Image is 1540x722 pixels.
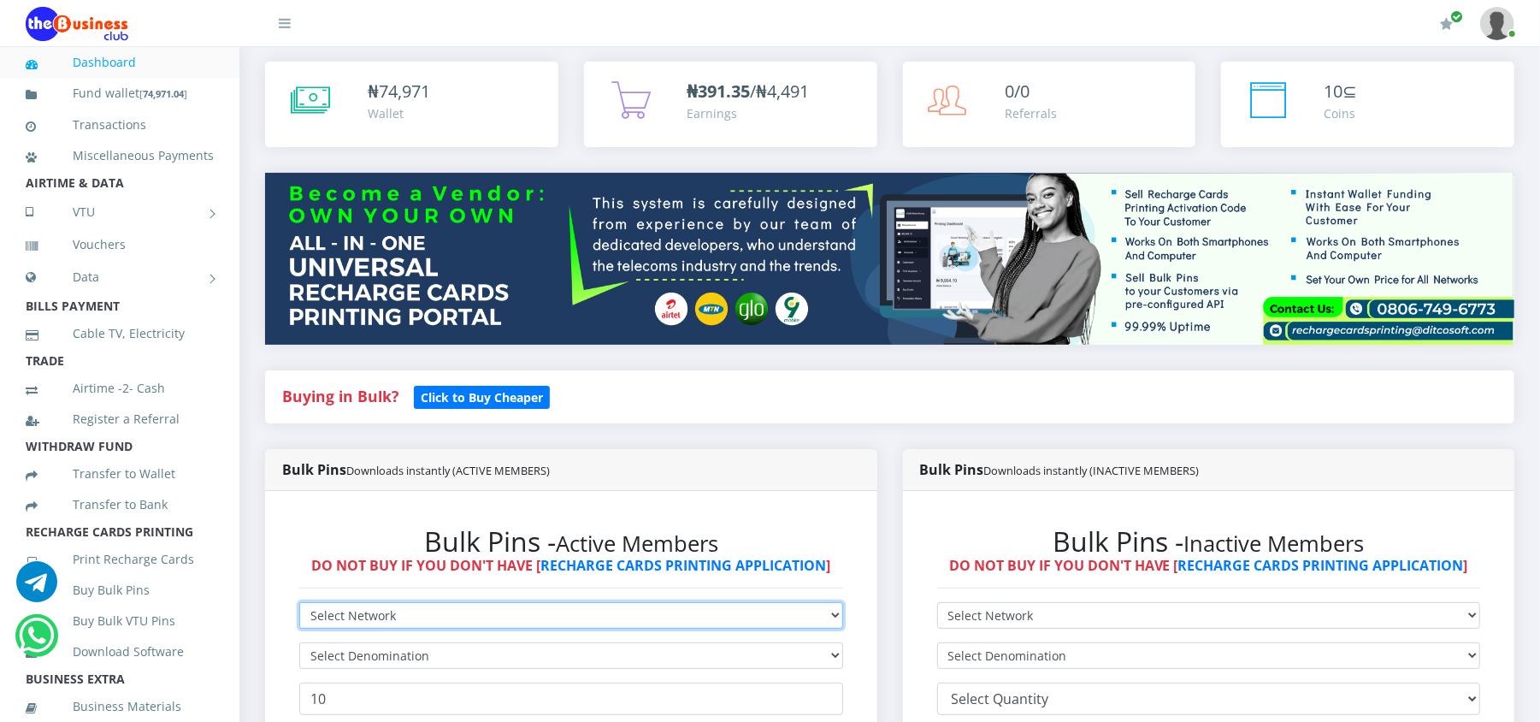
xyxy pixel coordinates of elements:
div: Earnings [687,104,809,122]
a: RECHARGE CARDS PRINTING APPLICATION [540,556,826,575]
h2: Bulk Pins - [299,525,843,558]
a: Cable TV, Electricity [26,314,214,353]
a: VTU [26,191,214,234]
span: 10 [1324,80,1342,103]
span: 0/0 [1006,80,1030,103]
img: Logo [26,7,128,41]
strong: Bulk Pins [282,460,550,479]
small: [ ] [139,87,187,100]
a: Transactions [26,105,214,145]
input: Enter Quantity [299,683,843,715]
b: ₦391.35 [687,80,750,103]
a: Chat for support [20,628,55,656]
span: 74,971 [379,80,430,103]
a: Click to Buy Cheaper [414,386,550,406]
a: Register a Referral [26,399,214,439]
div: Referrals [1006,104,1058,122]
a: Dashboard [26,43,214,82]
a: Chat for support [16,574,57,602]
b: 74,971.04 [143,87,184,100]
img: multitenant_rcp.png [265,173,1514,344]
div: ₦ [368,79,430,104]
small: Active Members [556,529,718,559]
strong: DO NOT BUY IF YOU DON'T HAVE [ ] [311,556,830,575]
small: Inactive Members [1184,529,1365,559]
strong: DO NOT BUY IF YOU DON'T HAVE [ ] [949,556,1468,575]
a: Transfer to Wallet [26,454,214,494]
a: 0/0 Referrals [903,62,1196,147]
img: User [1480,7,1514,40]
a: Fund wallet[74,971.04] [26,74,214,114]
b: Click to Buy Cheaper [421,389,543,405]
div: Wallet [368,104,430,122]
a: Print Recharge Cards [26,540,214,579]
h2: Bulk Pins - [937,525,1481,558]
small: Downloads instantly (INACTIVE MEMBERS) [984,463,1200,478]
div: ⊆ [1324,79,1357,104]
a: ₦391.35/₦4,491 Earnings [584,62,877,147]
a: ₦74,971 Wallet [265,62,558,147]
a: Buy Bulk Pins [26,571,214,610]
strong: Bulk Pins [920,460,1200,479]
a: Data [26,256,214,299]
strong: Buying in Bulk? [282,386,398,406]
a: Buy Bulk VTU Pins [26,601,214,641]
a: Vouchers [26,225,214,264]
a: Miscellaneous Payments [26,136,214,175]
i: Renew/Upgrade Subscription [1440,17,1453,31]
a: Download Software [26,632,214,672]
div: Coins [1324,104,1357,122]
small: Downloads instantly (ACTIVE MEMBERS) [346,463,550,478]
a: RECHARGE CARDS PRINTING APPLICATION [1178,556,1464,575]
span: /₦4,491 [687,80,809,103]
a: Airtime -2- Cash [26,369,214,408]
a: Transfer to Bank [26,485,214,524]
span: Renew/Upgrade Subscription [1450,10,1463,23]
